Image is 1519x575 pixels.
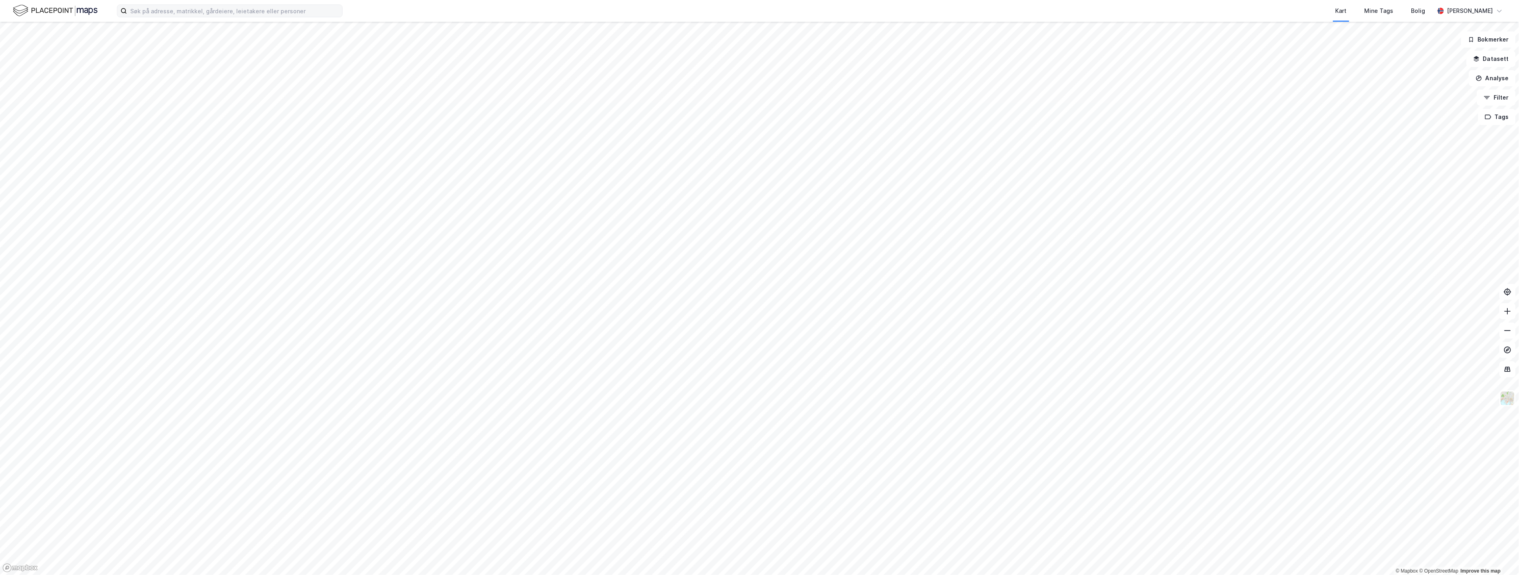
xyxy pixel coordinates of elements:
img: logo.f888ab2527a4732fd821a326f86c7f29.svg [13,4,98,18]
div: Bolig [1411,6,1425,16]
div: Mine Tags [1365,6,1394,16]
div: [PERSON_NAME] [1447,6,1493,16]
iframe: Chat Widget [1479,536,1519,575]
div: Kontrollprogram for chat [1479,536,1519,575]
div: Kart [1336,6,1347,16]
input: Søk på adresse, matrikkel, gårdeiere, leietakere eller personer [127,5,342,17]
